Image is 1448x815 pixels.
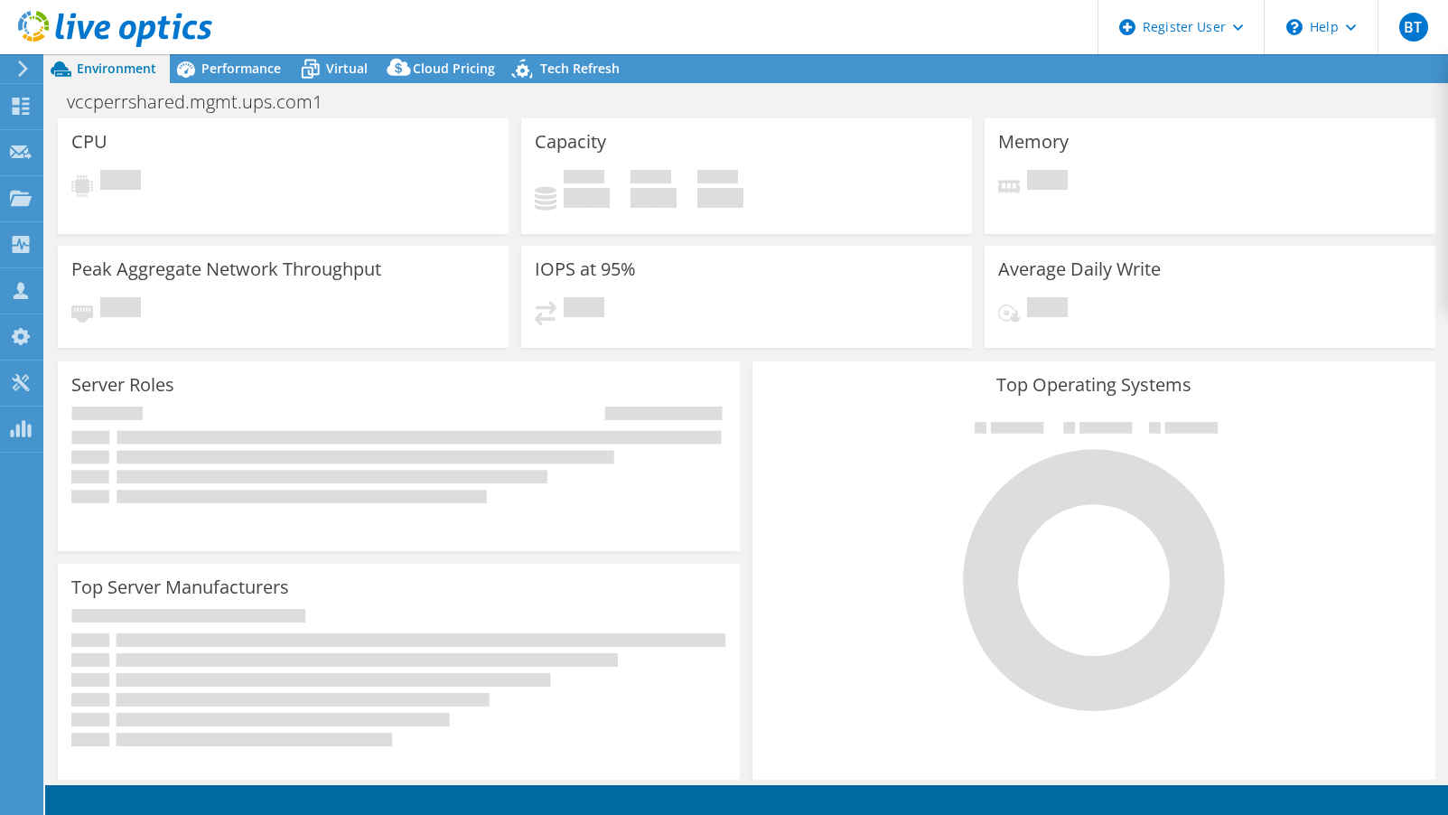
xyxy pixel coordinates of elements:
[71,577,289,597] h3: Top Server Manufacturers
[1027,170,1068,194] span: Pending
[1027,297,1068,322] span: Pending
[535,132,606,152] h3: Capacity
[697,188,743,208] h4: 0 GiB
[71,375,174,395] h3: Server Roles
[631,188,677,208] h4: 0 GiB
[71,259,381,279] h3: Peak Aggregate Network Throughput
[201,60,281,77] span: Performance
[766,375,1421,395] h3: Top Operating Systems
[100,297,141,322] span: Pending
[998,259,1161,279] h3: Average Daily Write
[326,60,368,77] span: Virtual
[631,170,671,188] span: Free
[564,297,604,322] span: Pending
[71,132,107,152] h3: CPU
[413,60,495,77] span: Cloud Pricing
[697,170,738,188] span: Total
[540,60,620,77] span: Tech Refresh
[77,60,156,77] span: Environment
[1286,19,1303,35] svg: \n
[564,170,604,188] span: Used
[564,188,610,208] h4: 0 GiB
[100,170,141,194] span: Pending
[59,92,350,112] h1: vccperrshared.mgmt.ups.com1
[998,132,1069,152] h3: Memory
[535,259,636,279] h3: IOPS at 95%
[1399,13,1428,42] span: BT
